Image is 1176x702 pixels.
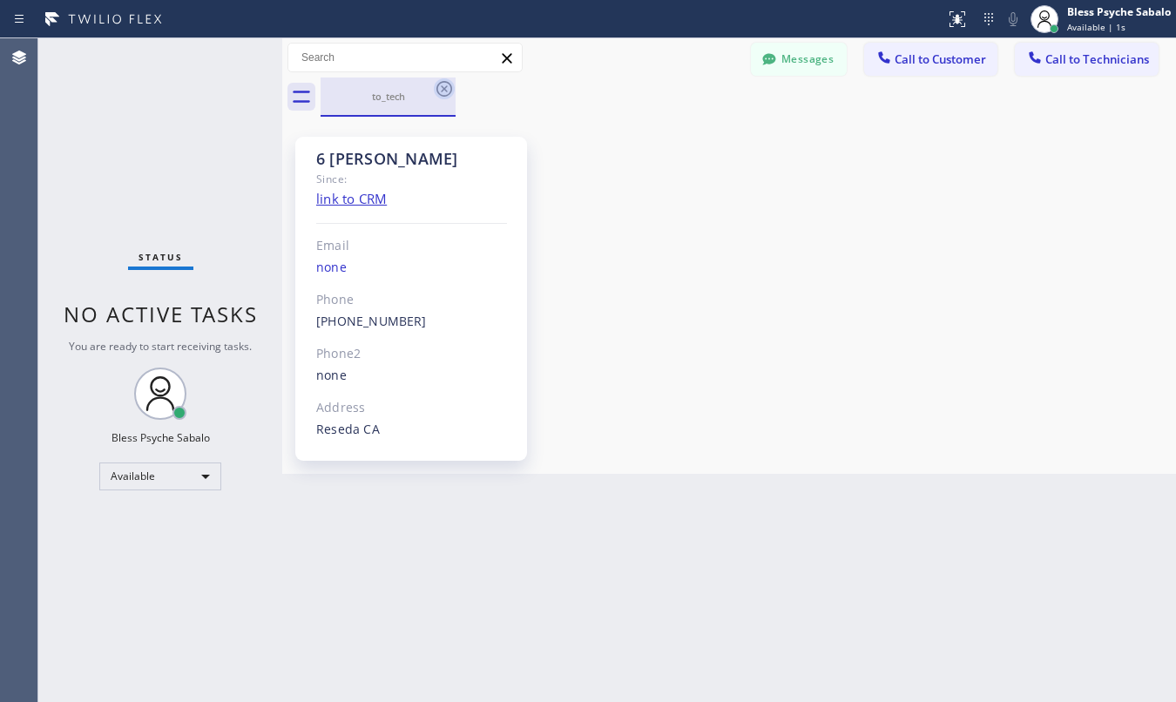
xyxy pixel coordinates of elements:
[1045,51,1149,67] span: Call to Technicians
[322,90,454,103] div: to_tech
[64,300,258,328] span: No active tasks
[751,43,847,76] button: Messages
[69,339,252,354] span: You are ready to start receiving tasks.
[316,258,507,278] div: none
[316,398,507,418] div: Address
[316,169,507,189] div: Since:
[112,430,210,445] div: Bless Psyche Sabalo
[316,290,507,310] div: Phone
[99,462,221,490] div: Available
[1015,43,1159,76] button: Call to Technicians
[316,366,507,386] div: none
[1067,4,1171,19] div: Bless Psyche Sabalo
[1067,21,1125,33] span: Available | 1s
[316,190,387,207] a: link to CRM
[895,51,986,67] span: Call to Customer
[1001,7,1025,31] button: Mute
[316,344,507,364] div: Phone2
[316,149,507,169] div: 6 [PERSON_NAME]
[316,313,427,329] a: [PHONE_NUMBER]
[288,44,522,71] input: Search
[864,43,997,76] button: Call to Customer
[316,236,507,256] div: Email
[316,420,507,440] div: Reseda CA
[139,251,183,263] span: Status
